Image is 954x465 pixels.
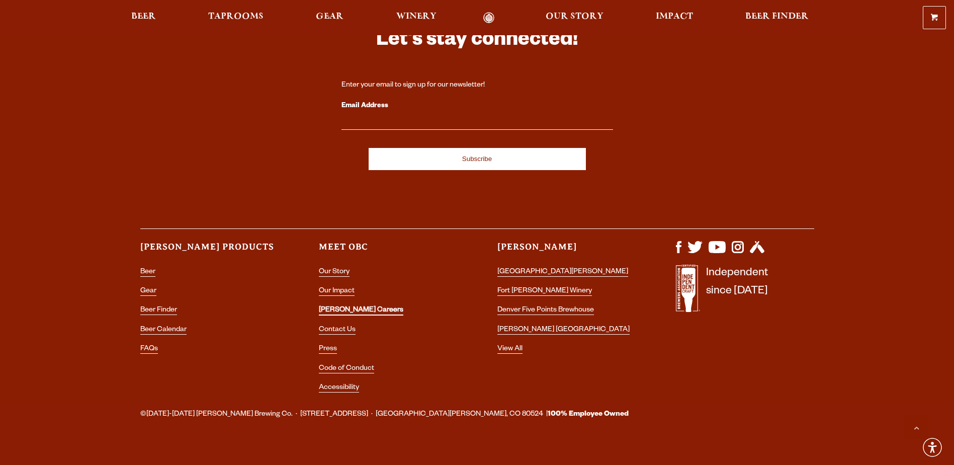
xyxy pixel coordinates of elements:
[319,326,356,335] a: Contact Us
[921,436,943,458] div: Accessibility Menu
[546,13,603,21] span: Our Story
[319,365,374,373] a: Code of Conduct
[739,12,815,24] a: Beer Finder
[369,148,586,170] input: Subscribe
[497,268,628,277] a: [GEOGRAPHIC_DATA][PERSON_NAME]
[319,345,337,354] a: Press
[497,241,636,262] h3: [PERSON_NAME]
[140,326,187,335] a: Beer Calendar
[676,248,681,256] a: Visit us on Facebook
[470,12,508,24] a: Odell Home
[539,12,610,24] a: Our Story
[319,268,350,277] a: Our Story
[319,306,403,316] a: [PERSON_NAME] Careers
[140,268,155,277] a: Beer
[750,248,764,256] a: Visit us on Untappd
[341,81,613,91] div: Enter your email to sign up for our newsletter!
[319,287,355,296] a: Our Impact
[687,248,703,256] a: Visit us on X (formerly Twitter)
[656,13,693,21] span: Impact
[904,415,929,440] a: Scroll to top
[341,27,613,56] h3: Let's stay connected!
[316,13,343,21] span: Gear
[497,306,594,315] a: Denver Five Points Brewhouse
[140,287,156,296] a: Gear
[208,13,264,21] span: Taprooms
[745,13,809,21] span: Beer Finder
[309,12,350,24] a: Gear
[497,287,592,296] a: Fort [PERSON_NAME] Winery
[390,12,443,24] a: Winery
[706,265,768,318] p: Independent since [DATE]
[341,100,613,113] label: Email Address
[497,345,523,354] a: View All
[125,12,162,24] a: Beer
[140,408,629,421] span: ©[DATE]-[DATE] [PERSON_NAME] Brewing Co. · [STREET_ADDRESS] · [GEOGRAPHIC_DATA][PERSON_NAME], CO ...
[131,13,156,21] span: Beer
[396,13,437,21] span: Winery
[202,12,270,24] a: Taprooms
[140,306,177,315] a: Beer Finder
[497,326,630,335] a: [PERSON_NAME] [GEOGRAPHIC_DATA]
[140,241,279,262] h3: [PERSON_NAME] Products
[319,384,359,393] a: Accessibility
[709,248,726,256] a: Visit us on YouTube
[319,241,457,262] h3: Meet OBC
[140,345,158,354] a: FAQs
[649,12,700,24] a: Impact
[548,411,629,419] strong: 100% Employee Owned
[732,248,744,256] a: Visit us on Instagram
